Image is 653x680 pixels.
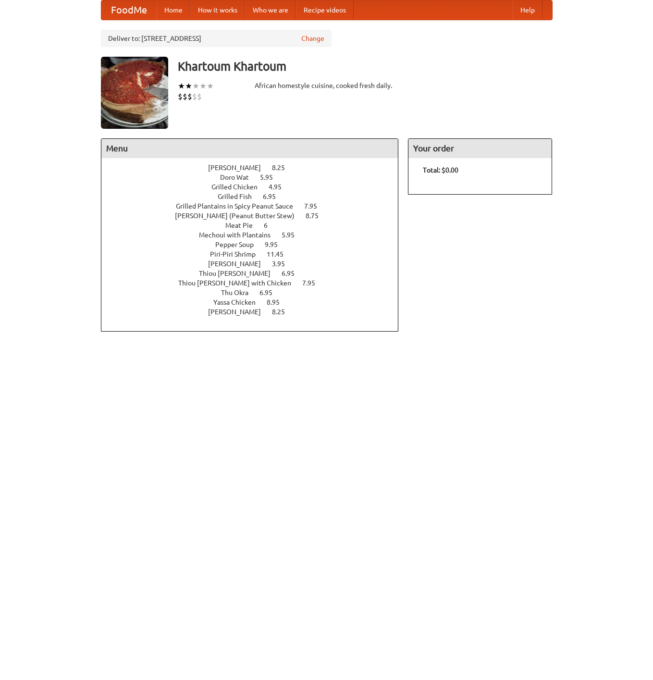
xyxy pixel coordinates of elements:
span: Grilled Plantains in Spicy Peanut Sauce [176,202,303,210]
h4: Menu [101,139,398,158]
span: 3.95 [272,260,295,268]
li: ★ [178,81,185,91]
span: [PERSON_NAME] (Peanut Butter Stew) [175,212,304,220]
li: $ [197,91,202,102]
span: Thiou [PERSON_NAME] [199,270,280,277]
a: Help [513,0,542,20]
a: Who we are [245,0,296,20]
a: Piri-Piri Shrimp 11.45 [210,250,301,258]
a: [PERSON_NAME] 3.95 [208,260,303,268]
span: Meat Pie [225,222,262,229]
span: 8.25 [272,164,295,172]
span: 8.25 [272,308,295,316]
span: [PERSON_NAME] [208,164,271,172]
li: ★ [207,81,214,91]
a: Yassa Chicken 8.95 [213,298,297,306]
span: Grilled Chicken [211,183,267,191]
span: 6 [264,222,277,229]
a: FoodMe [101,0,157,20]
a: Recipe videos [296,0,354,20]
span: Piri-Piri Shrimp [210,250,265,258]
li: $ [187,91,192,102]
div: Deliver to: [STREET_ADDRESS] [101,30,332,47]
span: Doro Wat [220,173,259,181]
span: 7.95 [302,279,325,287]
span: Thiou [PERSON_NAME] with Chicken [178,279,301,287]
span: Yassa Chicken [213,298,265,306]
a: Thu Okra 6.95 [221,289,290,297]
span: Mechoui with Plantains [199,231,280,239]
li: $ [178,91,183,102]
a: Grilled Fish 6.95 [218,193,294,200]
li: ★ [185,81,192,91]
li: ★ [192,81,199,91]
img: angular.jpg [101,57,168,129]
span: 5.95 [282,231,304,239]
span: 5.95 [260,173,283,181]
a: Pepper Soup 9.95 [215,241,296,248]
li: $ [192,91,197,102]
h4: Your order [408,139,552,158]
a: Thiou [PERSON_NAME] 6.95 [199,270,312,277]
span: 9.95 [265,241,287,248]
div: African homestyle cuisine, cooked fresh daily. [255,81,399,90]
a: Doro Wat 5.95 [220,173,291,181]
a: Mechoui with Plantains 5.95 [199,231,312,239]
span: 11.45 [267,250,293,258]
a: Grilled Chicken 4.95 [211,183,299,191]
span: 8.75 [306,212,328,220]
span: [PERSON_NAME] [208,260,271,268]
span: [PERSON_NAME] [208,308,271,316]
li: $ [183,91,187,102]
a: [PERSON_NAME] (Peanut Butter Stew) 8.75 [175,212,336,220]
a: Grilled Plantains in Spicy Peanut Sauce 7.95 [176,202,335,210]
a: [PERSON_NAME] 8.25 [208,308,303,316]
span: 8.95 [267,298,289,306]
span: Pepper Soup [215,241,263,248]
span: 6.95 [259,289,282,297]
h3: Khartoum Khartoum [178,57,553,76]
a: Thiou [PERSON_NAME] with Chicken 7.95 [178,279,333,287]
b: Total: $0.00 [423,166,458,174]
span: Thu Okra [221,289,258,297]
a: Meat Pie 6 [225,222,285,229]
span: 4.95 [269,183,291,191]
span: 7.95 [304,202,327,210]
span: 6.95 [263,193,285,200]
a: Change [301,34,324,43]
li: ★ [199,81,207,91]
span: Grilled Fish [218,193,261,200]
a: Home [157,0,190,20]
a: [PERSON_NAME] 8.25 [208,164,303,172]
span: 6.95 [282,270,304,277]
a: How it works [190,0,245,20]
